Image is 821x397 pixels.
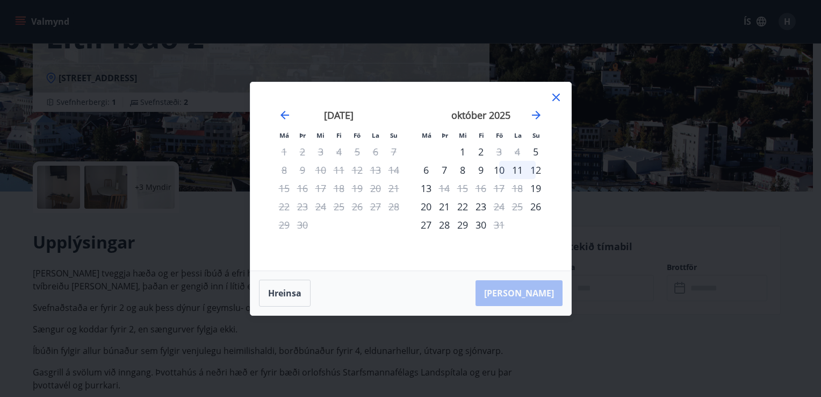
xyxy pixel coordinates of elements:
[275,216,293,234] td: Not available. mánudagur, 29. september 2025
[490,216,508,234] td: Not available. föstudagur, 31. október 2025
[527,143,545,161] td: sunnudagur, 5. október 2025
[472,216,490,234] td: fimmtudagur, 30. október 2025
[366,197,385,216] td: Not available. laugardagur, 27. september 2025
[453,216,472,234] td: miðvikudagur, 29. október 2025
[417,216,435,234] div: 27
[508,179,527,197] td: Not available. laugardagur, 18. október 2025
[275,161,293,179] td: Not available. mánudagur, 8. september 2025
[259,280,311,307] button: Hreinsa
[490,197,508,216] td: Not available. föstudagur, 24. október 2025
[330,179,348,197] td: Not available. fimmtudagur, 18. september 2025
[527,179,545,197] td: sunnudagur, 19. október 2025
[508,197,527,216] td: Not available. laugardagur, 25. október 2025
[312,179,330,197] td: Not available. miðvikudagur, 17. september 2025
[366,143,385,161] td: Not available. laugardagur, 6. september 2025
[366,179,385,197] td: Not available. laugardagur, 20. september 2025
[348,143,366,161] td: Not available. föstudagur, 5. september 2025
[527,179,545,197] div: Aðeins innritun í boði
[275,197,293,216] td: Not available. mánudagur, 22. september 2025
[275,179,293,197] td: Not available. mánudagur, 15. september 2025
[348,179,366,197] td: Not available. föstudagur, 19. september 2025
[490,143,508,161] div: Aðeins útritun í boði
[472,143,490,161] td: fimmtudagur, 2. október 2025
[435,197,453,216] td: þriðjudagur, 21. október 2025
[299,131,306,139] small: Þr
[527,197,545,216] div: Aðeins innritun í boði
[453,161,472,179] td: miðvikudagur, 8. október 2025
[527,143,545,161] div: Aðeins innritun í boði
[453,179,472,197] td: Not available. miðvikudagur, 15. október 2025
[527,197,545,216] td: sunnudagur, 26. október 2025
[453,197,472,216] td: miðvikudagur, 22. október 2025
[324,109,354,122] strong: [DATE]
[293,197,312,216] td: Not available. þriðjudagur, 23. september 2025
[435,179,453,197] td: Not available. þriðjudagur, 14. október 2025
[508,161,527,179] div: 11
[453,197,472,216] div: 22
[279,131,289,139] small: Má
[348,197,366,216] td: Not available. föstudagur, 26. september 2025
[417,197,435,216] td: mánudagur, 20. október 2025
[435,216,453,234] div: 28
[530,109,543,122] div: Move forward to switch to the next month.
[336,131,342,139] small: Fi
[442,131,448,139] small: Þr
[422,131,431,139] small: Má
[293,216,312,234] td: Not available. þriðjudagur, 30. september 2025
[275,143,293,161] td: Not available. mánudagur, 1. september 2025
[293,143,312,161] td: Not available. þriðjudagur, 2. september 2025
[263,95,558,258] div: Calendar
[417,179,435,197] td: mánudagur, 13. október 2025
[372,131,379,139] small: La
[490,197,508,216] div: Aðeins útritun í boði
[514,131,522,139] small: La
[472,161,490,179] div: 9
[472,197,490,216] td: fimmtudagur, 23. október 2025
[496,131,503,139] small: Fö
[435,197,453,216] div: 21
[330,197,348,216] td: Not available. fimmtudagur, 25. september 2025
[451,109,510,122] strong: október 2025
[453,216,472,234] div: 29
[490,161,508,179] td: föstudagur, 10. október 2025
[293,161,312,179] td: Not available. þriðjudagur, 9. september 2025
[330,161,348,179] td: Not available. fimmtudagur, 11. september 2025
[385,143,403,161] td: Not available. sunnudagur, 7. september 2025
[312,161,330,179] td: Not available. miðvikudagur, 10. september 2025
[490,143,508,161] td: Not available. föstudagur, 3. október 2025
[390,131,398,139] small: Su
[348,161,366,179] td: Not available. föstudagur, 12. september 2025
[459,131,467,139] small: Mi
[278,109,291,122] div: Move backward to switch to the previous month.
[293,179,312,197] td: Not available. þriðjudagur, 16. september 2025
[417,216,435,234] td: mánudagur, 27. október 2025
[472,216,490,234] div: 30
[527,161,545,179] div: 12
[453,161,472,179] div: 8
[490,216,508,234] div: Aðeins útritun í boði
[417,197,435,216] div: 20
[453,143,472,161] td: miðvikudagur, 1. október 2025
[435,179,453,197] div: Aðeins útritun í boði
[316,131,325,139] small: Mi
[490,161,508,179] div: 10
[527,161,545,179] td: sunnudagur, 12. október 2025
[472,197,490,216] div: 23
[385,161,403,179] td: Not available. sunnudagur, 14. september 2025
[472,161,490,179] td: fimmtudagur, 9. október 2025
[508,143,527,161] td: Not available. laugardagur, 4. október 2025
[472,143,490,161] div: 2
[490,179,508,197] td: Not available. föstudagur, 17. október 2025
[385,197,403,216] td: Not available. sunnudagur, 28. september 2025
[435,161,453,179] td: þriðjudagur, 7. október 2025
[479,131,484,139] small: Fi
[366,161,385,179] td: Not available. laugardagur, 13. september 2025
[453,143,472,161] div: Aðeins innritun í boði
[532,131,540,139] small: Su
[330,143,348,161] td: Not available. fimmtudagur, 4. september 2025
[312,197,330,216] td: Not available. miðvikudagur, 24. september 2025
[354,131,361,139] small: Fö
[508,161,527,179] td: laugardagur, 11. október 2025
[417,179,435,197] div: 13
[417,161,435,179] td: mánudagur, 6. október 2025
